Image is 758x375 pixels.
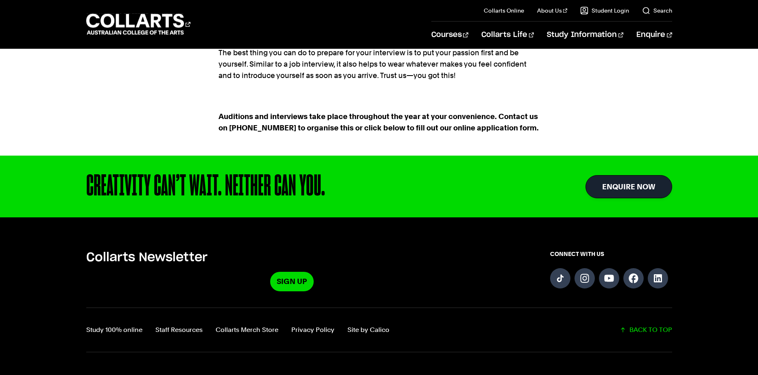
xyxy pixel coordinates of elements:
span: CONNECT WITH US [550,250,672,258]
a: About Us [537,7,567,15]
a: Privacy Policy [291,324,334,336]
a: Follow us on Facebook [623,268,644,288]
a: Enquire Now [585,175,672,198]
div: Additional links and back-to-top button [86,308,672,352]
p: The best thing you can do to prepare for your interview is to put your passion first and be yours... [218,47,540,81]
a: Site by Calico [347,324,389,336]
a: Sign Up [270,272,314,291]
a: Follow us on Instagram [575,268,595,288]
a: Study 100% online [86,324,142,336]
strong: Auditions and interviews take place throughout the year at your convenience. Contact us on [PHONE... [218,112,539,132]
a: Student Login [580,7,629,15]
a: Collarts Merch Store [216,324,278,336]
div: CREATIVITY CAN’T WAIT. NEITHER CAN YOU. [86,172,533,201]
a: Courses [431,22,468,48]
a: Follow us on LinkedIn [648,268,668,288]
a: Collarts Life [481,22,534,48]
a: Search [642,7,672,15]
nav: Footer navigation [86,324,389,336]
a: Enquire [636,22,672,48]
a: Scroll back to top of the page [620,324,672,336]
div: Go to homepage [86,13,190,36]
a: Study Information [547,22,623,48]
a: Follow us on YouTube [599,268,619,288]
a: Collarts Online [484,7,524,15]
h5: Collarts Newsletter [86,250,498,265]
div: Connect with us on social media [550,250,672,291]
a: Follow us on TikTok [550,268,570,288]
a: Staff Resources [155,324,203,336]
